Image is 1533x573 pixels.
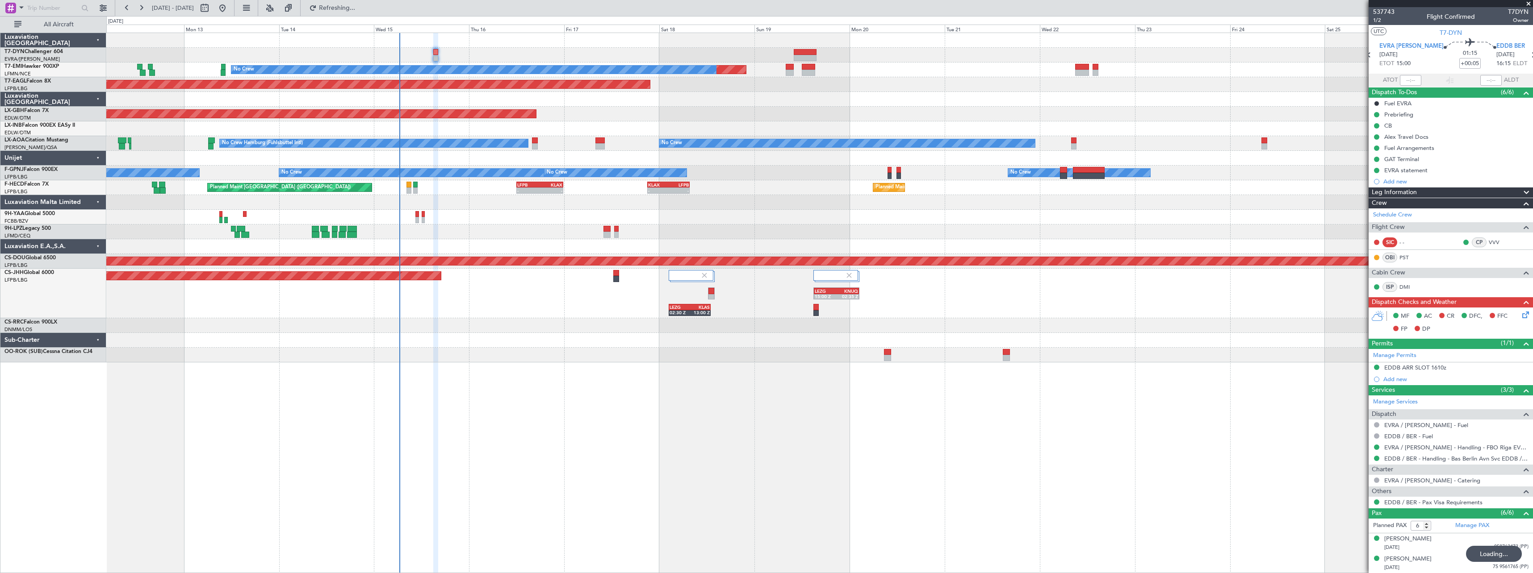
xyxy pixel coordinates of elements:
div: Tue 21 [945,25,1040,33]
div: Tue 14 [279,25,374,33]
div: Add new [1383,178,1529,185]
div: KLAX [540,182,563,187]
div: KNUQ [837,288,859,294]
label: Planned PAX [1373,521,1407,530]
div: Wed 15 [374,25,469,33]
span: Refreshing... [318,5,356,11]
span: All Aircraft [23,21,94,28]
span: CS-DOU [4,255,25,261]
a: Manage Services [1373,398,1418,407]
span: [DATE] [1496,50,1515,59]
span: Pax [1372,508,1382,519]
div: Thu 23 [1135,25,1230,33]
div: [DATE] [108,18,123,25]
input: --:-- [1400,75,1421,86]
div: Mon 20 [850,25,945,33]
span: ETOT [1379,59,1394,68]
a: EVRA / [PERSON_NAME] - Handling - FBO Riga EVRA / [PERSON_NAME] [1384,444,1529,451]
span: OO-ROK (SUB) [4,349,43,354]
span: T7-EMI [4,64,22,69]
a: VVV [1489,238,1509,246]
div: LEZG [815,288,837,294]
span: F-GPNJ [4,167,24,172]
span: 75 9561765 (PP) [1493,563,1529,571]
span: ELDT [1513,59,1527,68]
span: T7-DYN [4,49,25,54]
span: LX-INB [4,123,22,128]
div: - [648,188,669,193]
a: EVRA / [PERSON_NAME] - Fuel [1384,421,1468,429]
span: MF [1401,312,1409,321]
a: LFPB/LBG [4,85,28,92]
div: No Crew [234,63,254,76]
div: 13:00 Z [690,310,710,315]
div: Sat 18 [659,25,754,33]
a: [PERSON_NAME]/QSA [4,144,57,151]
a: T7-EAGLFalcon 8X [4,79,51,84]
div: Wed 22 [1040,25,1135,33]
input: Trip Number [27,1,79,15]
a: Schedule Crew [1373,211,1412,220]
button: Refreshing... [305,1,359,15]
span: (3/3) [1501,385,1514,394]
span: T7-EAGL [4,79,26,84]
span: 01:15 [1463,49,1477,58]
span: FFC [1497,312,1508,321]
div: Sun 12 [89,25,184,33]
div: [PERSON_NAME] [1384,555,1432,564]
span: [DATE] [1379,50,1398,59]
span: Flight Crew [1372,222,1405,233]
div: - [540,188,563,193]
span: T7-DYN [1440,28,1462,37]
span: CR [1447,312,1454,321]
a: LX-INBFalcon 900EX EASy II [4,123,75,128]
span: EVRA [PERSON_NAME] [1379,42,1444,51]
span: 15:00 [1396,59,1411,68]
a: Manage PAX [1455,521,1489,530]
div: 15:00 Z [815,294,837,299]
a: 9H-YAAGlobal 5000 [4,211,55,216]
span: FP [1401,325,1407,334]
div: Planned Maint [GEOGRAPHIC_DATA] ([GEOGRAPHIC_DATA]) [210,181,351,194]
div: KLAX [648,182,669,187]
div: Sun 19 [754,25,850,33]
a: DMI [1399,283,1420,291]
span: [DATE] [1384,544,1399,551]
a: EVRA / [PERSON_NAME] - Catering [1384,477,1480,484]
span: Leg Information [1372,187,1417,198]
a: T7-DYNChallenger 604 [4,49,63,54]
span: Others [1372,486,1391,497]
span: [DATE] - [DATE] [152,4,194,12]
span: Owner [1508,17,1529,24]
a: EDDB / BER - Pax Visa Requirements [1384,498,1483,506]
a: CS-JHHGlobal 6000 [4,270,54,275]
span: T7DYN [1508,7,1529,17]
div: - [517,188,540,193]
a: LX-AOACitation Mustang [4,137,68,143]
span: Charter [1372,465,1393,475]
a: CS-DOUGlobal 6500 [4,255,56,261]
span: Dispatch To-Dos [1372,87,1417,98]
div: CP [1472,237,1487,247]
span: 9H-YAA [4,211,25,216]
span: Dispatch Checks and Weather [1372,297,1457,307]
div: SIC [1382,237,1397,247]
span: AC [1424,312,1432,321]
a: Manage Permits [1373,351,1416,360]
div: Loading... [1466,546,1522,562]
div: Flight Confirmed [1427,12,1475,21]
a: DNMM/LOS [4,326,32,333]
div: 02:35 Z [837,294,859,299]
span: 537743 [1373,7,1395,17]
a: F-GPNJFalcon 900EX [4,167,58,172]
button: All Aircraft [10,17,97,32]
span: Crew [1372,198,1387,208]
span: Services [1372,385,1395,395]
div: - - [1399,238,1420,246]
span: (6/6) [1501,508,1514,517]
div: LFPB [668,182,689,187]
div: - [668,188,689,193]
div: OBI [1382,253,1397,262]
span: CS-JHH [4,270,24,275]
span: (6/6) [1501,87,1514,97]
